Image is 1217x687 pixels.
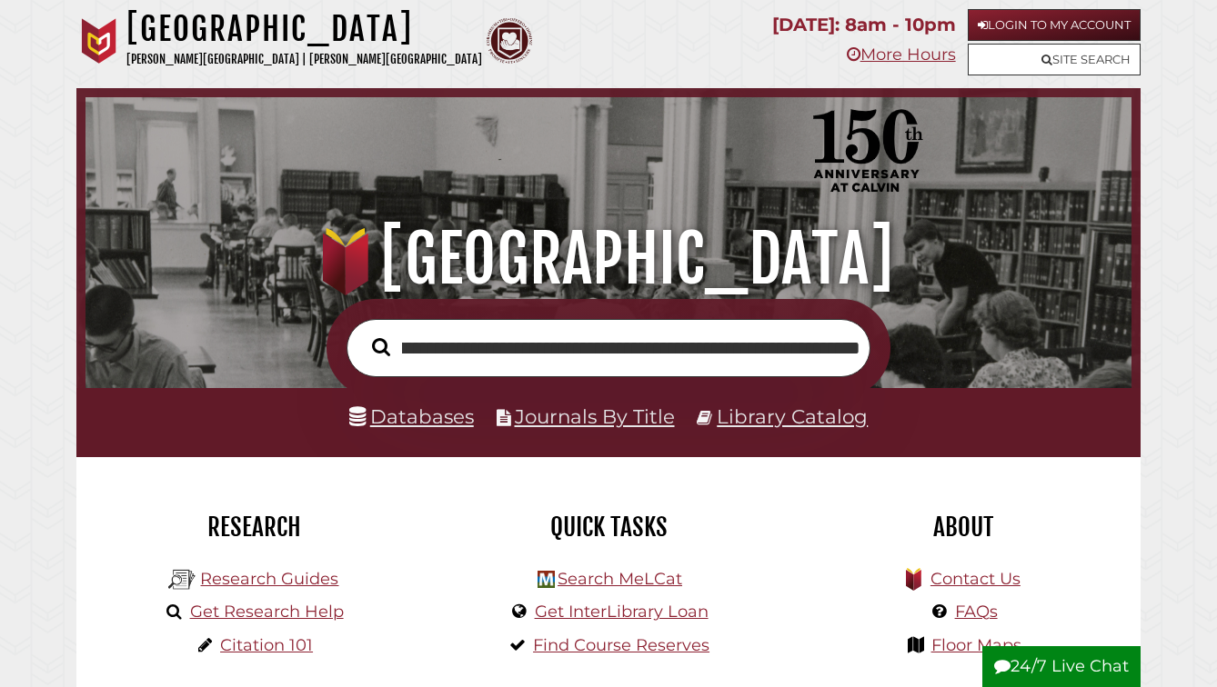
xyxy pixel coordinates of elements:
h2: Research [90,512,417,543]
a: Databases [349,404,474,428]
i: Search [372,337,390,356]
h1: [GEOGRAPHIC_DATA] [126,9,482,49]
a: Find Course Reserves [533,635,709,655]
img: Hekman Library Logo [538,571,555,588]
img: Calvin Theological Seminary [487,18,532,64]
a: Contact Us [930,569,1021,589]
p: [DATE]: 8am - 10pm [772,9,956,41]
h2: About [800,512,1127,543]
img: Calvin University [76,18,122,64]
p: [PERSON_NAME][GEOGRAPHIC_DATA] | [PERSON_NAME][GEOGRAPHIC_DATA] [126,49,482,70]
a: Floor Maps [931,635,1021,655]
a: Journals By Title [515,404,675,428]
a: Login to My Account [968,9,1141,41]
a: Search MeLCat [558,569,682,589]
img: Hekman Library Logo [168,566,196,593]
a: Get Research Help [190,602,344,622]
a: Site Search [968,44,1141,75]
a: Get InterLibrary Loan [535,602,709,622]
h2: Quick Tasks [445,512,772,543]
button: Search [363,333,399,361]
a: More Hours [847,45,956,65]
a: Citation 101 [220,635,313,655]
a: Library Catalog [717,404,868,428]
a: Research Guides [200,569,338,589]
h1: [GEOGRAPHIC_DATA] [104,219,1113,299]
a: FAQs [955,602,998,622]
